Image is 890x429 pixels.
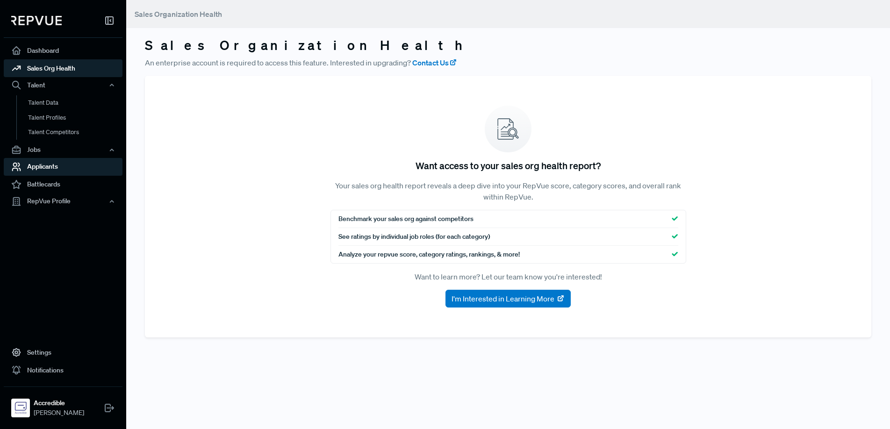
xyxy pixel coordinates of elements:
[338,232,490,242] span: See ratings by individual job roles (for each category)
[16,110,135,125] a: Talent Profiles
[4,142,122,158] button: Jobs
[338,214,474,224] span: Benchmark your sales org against competitors
[4,176,122,193] a: Battlecards
[34,398,84,408] strong: Accredible
[445,290,571,307] button: I'm Interested in Learning More
[13,400,28,415] img: Accredible
[4,77,122,93] button: Talent
[34,408,84,418] span: [PERSON_NAME]
[4,361,122,379] a: Notifications
[4,59,122,77] a: Sales Org Health
[4,386,122,422] a: AccredibleAccredible[PERSON_NAME]
[412,57,457,68] a: Contact Us
[4,193,122,209] button: RepVue Profile
[416,160,601,171] h5: Want access to your sales org health report?
[145,57,871,68] p: An enterprise account is required to access this feature. Interested in upgrading?
[4,42,122,59] a: Dashboard
[4,158,122,176] a: Applicants
[135,9,222,19] span: Sales Organization Health
[145,37,871,53] h3: Sales Organization Health
[16,125,135,140] a: Talent Competitors
[330,180,686,202] p: Your sales org health report reveals a deep dive into your RepVue score, category scores, and ove...
[11,16,62,25] img: RepVue
[338,250,520,259] span: Analyze your repvue score, category ratings, rankings, & more!
[452,293,554,304] span: I'm Interested in Learning More
[4,343,122,361] a: Settings
[330,271,686,282] p: Want to learn more? Let our team know you're interested!
[16,95,135,110] a: Talent Data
